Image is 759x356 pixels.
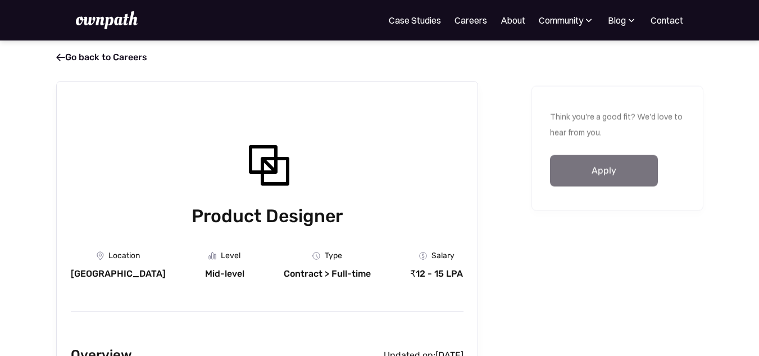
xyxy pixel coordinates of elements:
[205,268,244,280] div: Mid-level
[71,268,166,280] div: [GEOGRAPHIC_DATA]
[389,13,441,27] a: Case Studies
[539,13,594,27] div: Community
[455,13,487,27] a: Careers
[431,251,455,260] div: Salary
[539,13,583,27] div: Community
[550,155,658,187] a: Apply
[419,252,427,260] img: Money Icon - Job Board X Webflow Template
[56,52,65,63] span: 
[501,13,525,27] a: About
[608,13,626,27] div: Blog
[71,203,463,229] h1: Product Designer
[312,252,320,260] img: Clock Icon - Job Board X Webflow Template
[325,251,342,260] div: Type
[208,252,216,260] img: Graph Icon - Job Board X Webflow Template
[410,268,463,280] div: ₹12 - 15 LPA
[221,251,240,260] div: Level
[108,251,140,260] div: Location
[284,268,371,280] div: Contract > Full-time
[608,13,637,27] div: Blog
[550,109,685,141] p: Think you're a good fit? We'd love to hear from you.
[97,251,104,260] img: Location Icon - Job Board X Webflow Template
[651,13,683,27] a: Contact
[56,52,147,62] a: Go back to Careers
